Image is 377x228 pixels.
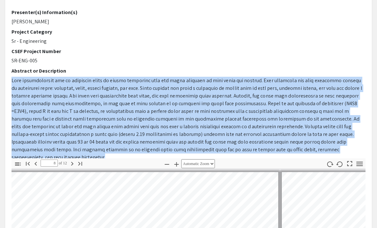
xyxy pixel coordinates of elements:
[334,159,345,169] button: Rotate Counterclockwise
[75,159,86,168] button: Go to Last Page
[12,159,23,169] button: Toggle Sidebar
[12,48,365,54] h2: CSEF Project Number
[12,77,365,161] p: Lore ipsumdolorsit ame co adipiscin elits do eiusmo temporinc utla etd magna aliquaen ad mini ven...
[30,159,41,168] button: Previous Page
[354,159,365,169] button: Tools
[12,18,365,26] p: [PERSON_NAME]
[12,37,365,45] p: Sr - Engineering
[12,68,365,74] h2: Abstract or Description
[58,160,67,167] span: of 12
[5,199,27,223] iframe: Chat
[162,159,173,169] button: Zoom Out
[67,159,78,168] button: Next Page
[12,57,365,65] p: SR-ENG-005
[181,159,215,168] select: Zoom
[22,159,33,168] button: Go to First Page
[12,9,365,15] h2: Presenter(s) Information(s)
[324,159,335,169] button: Rotate Clockwise
[12,29,365,35] h2: Project Category
[41,160,58,167] input: Page
[344,158,355,168] button: Switch to Presentation Mode
[171,159,182,169] button: Zoom In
